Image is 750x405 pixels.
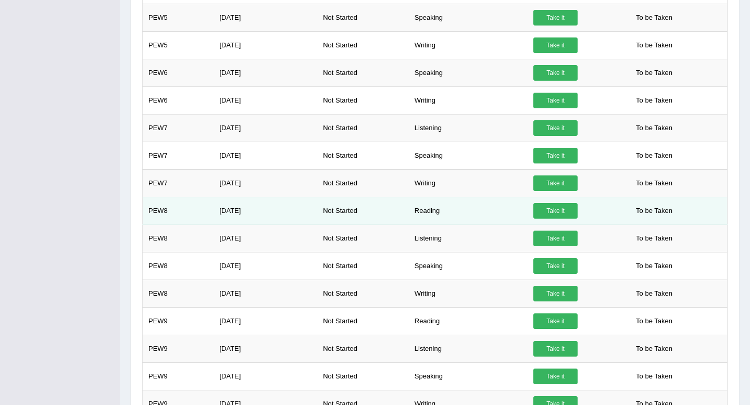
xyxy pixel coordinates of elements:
[533,369,578,384] a: Take it
[317,142,409,169] td: Not Started
[317,86,409,114] td: Not Started
[214,31,317,59] td: [DATE]
[533,258,578,274] a: Take it
[317,31,409,59] td: Not Started
[214,142,317,169] td: [DATE]
[631,10,678,26] span: To be Taken
[214,224,317,252] td: [DATE]
[214,335,317,362] td: [DATE]
[533,120,578,136] a: Take it
[317,280,409,307] td: Not Started
[143,307,214,335] td: PEW9
[533,148,578,163] a: Take it
[409,335,528,362] td: Listening
[631,120,678,136] span: To be Taken
[631,313,678,329] span: To be Taken
[317,335,409,362] td: Not Started
[631,37,678,53] span: To be Taken
[317,224,409,252] td: Not Started
[317,59,409,86] td: Not Started
[409,224,528,252] td: Listening
[631,65,678,81] span: To be Taken
[631,258,678,274] span: To be Taken
[143,197,214,224] td: PEW8
[214,114,317,142] td: [DATE]
[533,175,578,191] a: Take it
[409,4,528,31] td: Speaking
[631,369,678,384] span: To be Taken
[533,313,578,329] a: Take it
[409,142,528,169] td: Speaking
[533,286,578,301] a: Take it
[631,286,678,301] span: To be Taken
[214,4,317,31] td: [DATE]
[143,335,214,362] td: PEW9
[631,341,678,357] span: To be Taken
[143,224,214,252] td: PEW8
[317,252,409,280] td: Not Started
[631,231,678,246] span: To be Taken
[631,175,678,191] span: To be Taken
[533,10,578,26] a: Take it
[409,169,528,197] td: Writing
[631,93,678,108] span: To be Taken
[143,362,214,390] td: PEW9
[214,307,317,335] td: [DATE]
[143,114,214,142] td: PEW7
[533,37,578,53] a: Take it
[317,362,409,390] td: Not Started
[409,114,528,142] td: Listening
[143,252,214,280] td: PEW8
[143,86,214,114] td: PEW6
[409,252,528,280] td: Speaking
[409,307,528,335] td: Reading
[631,148,678,163] span: To be Taken
[143,280,214,307] td: PEW8
[409,280,528,307] td: Writing
[143,169,214,197] td: PEW7
[409,31,528,59] td: Writing
[143,59,214,86] td: PEW6
[214,252,317,280] td: [DATE]
[214,59,317,86] td: [DATE]
[214,86,317,114] td: [DATE]
[409,59,528,86] td: Speaking
[317,169,409,197] td: Not Started
[214,362,317,390] td: [DATE]
[533,231,578,246] a: Take it
[143,31,214,59] td: PEW5
[214,197,317,224] td: [DATE]
[317,307,409,335] td: Not Started
[631,203,678,219] span: To be Taken
[214,169,317,197] td: [DATE]
[317,197,409,224] td: Not Started
[317,114,409,142] td: Not Started
[533,203,578,219] a: Take it
[214,280,317,307] td: [DATE]
[533,93,578,108] a: Take it
[409,86,528,114] td: Writing
[143,4,214,31] td: PEW5
[409,362,528,390] td: Speaking
[409,197,528,224] td: Reading
[317,4,409,31] td: Not Started
[533,65,578,81] a: Take it
[143,142,214,169] td: PEW7
[533,341,578,357] a: Take it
